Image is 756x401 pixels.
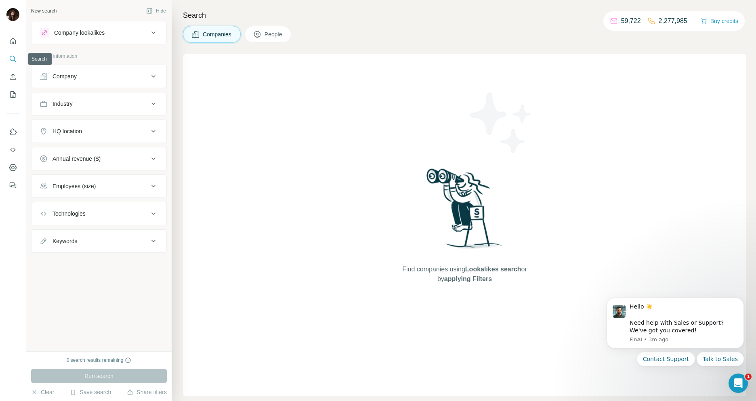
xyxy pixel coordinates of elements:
div: HQ location [52,127,82,135]
button: Use Surfe API [6,143,19,157]
button: Industry [31,94,166,113]
div: Industry [52,100,73,108]
button: Employees (size) [31,176,166,196]
div: Employees (size) [52,182,96,190]
span: Find companies using or by [400,265,529,284]
button: Save search [70,388,111,396]
div: Technologies [52,210,86,218]
button: Enrich CSV [6,69,19,84]
span: People [265,30,283,38]
button: Keywords [31,231,166,251]
img: Avatar [6,8,19,21]
div: Annual revenue ($) [52,155,101,163]
span: Companies [203,30,232,38]
span: applying Filters [444,275,492,282]
span: 1 [745,374,752,380]
div: 0 search results remaining [67,357,132,364]
div: Keywords [52,237,77,245]
button: Dashboard [6,160,19,175]
div: Company lookalikes [54,29,105,37]
button: Feedback [6,178,19,193]
button: Use Surfe on LinkedIn [6,125,19,139]
button: Technologies [31,204,166,223]
button: My lists [6,87,19,102]
iframe: Intercom live chat [729,374,748,393]
button: Company lookalikes [31,23,166,42]
iframe: Intercom notifications message [594,288,756,397]
button: Quick start [6,34,19,48]
button: Search [6,52,19,66]
h4: Search [183,10,746,21]
button: HQ location [31,122,166,141]
button: Share filters [127,388,167,396]
img: Surfe Illustration - Stars [465,86,538,159]
p: 2,277,985 [659,16,687,26]
button: Annual revenue ($) [31,149,166,168]
div: Company [52,72,77,80]
p: Company information [31,52,167,60]
p: 59,722 [621,16,641,26]
button: Buy credits [701,15,738,27]
div: New search [31,7,57,15]
img: Surfe Illustration - Woman searching with binoculars [423,166,507,256]
button: Hide [141,5,172,17]
span: Lookalikes search [465,266,521,273]
button: Company [31,67,166,86]
button: Clear [31,388,54,396]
